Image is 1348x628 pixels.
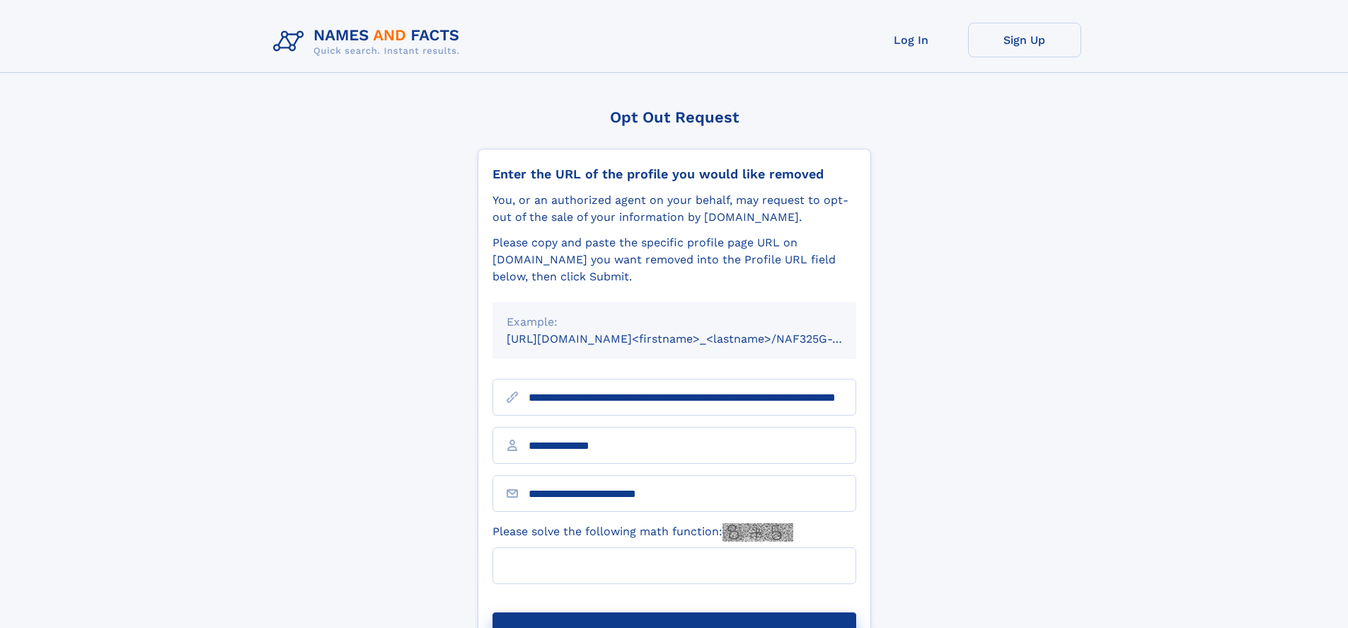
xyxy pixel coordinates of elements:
div: Enter the URL of the profile you would like removed [492,166,856,182]
div: You, or an authorized agent on your behalf, may request to opt-out of the sale of your informatio... [492,192,856,226]
div: Example: [507,314,842,331]
img: Logo Names and Facts [267,23,471,61]
div: Please copy and paste the specific profile page URL on [DOMAIN_NAME] you want removed into the Pr... [492,234,856,285]
small: [URL][DOMAIN_NAME]<firstname>_<lastname>/NAF325G-xxxxxxxx [507,332,883,346]
div: Opt Out Request [478,108,871,126]
a: Sign Up [968,23,1081,57]
a: Log In [855,23,968,57]
label: Please solve the following math function: [492,523,793,542]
